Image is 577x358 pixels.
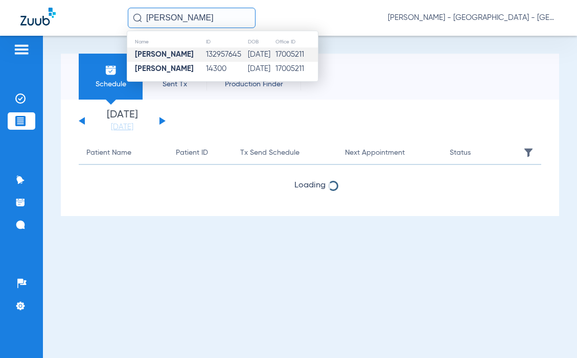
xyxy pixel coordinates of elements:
td: 132957645 [205,47,248,62]
img: hamburger-icon [13,43,30,56]
div: Patient ID [176,147,208,158]
td: 17005211 [275,47,318,62]
div: Patient Name [86,147,131,158]
span: Production Finder [214,79,293,89]
th: ID [205,36,248,47]
a: [DATE] [91,122,153,132]
th: Office ID [275,36,318,47]
div: Patient Name [86,147,160,158]
img: Schedule [105,64,117,76]
td: 14300 [205,62,248,76]
th: Name [127,36,205,47]
img: Zuub Logo [20,8,56,26]
img: filter.svg [523,148,534,158]
li: [DATE] [91,110,153,132]
span: [PERSON_NAME] - [GEOGRAPHIC_DATA] - [GEOGRAPHIC_DATA] | The Super Dentists [388,13,557,23]
div: Status [450,147,511,158]
iframe: Chat Widget [526,309,577,358]
div: Tx Send Schedule [240,147,330,158]
span: Sent Tx [150,79,199,89]
input: Search for patients [128,8,256,28]
div: Next Appointment [345,147,434,158]
span: Schedule [86,79,135,89]
span: Loading [79,180,541,190]
strong: [PERSON_NAME] [135,51,194,58]
td: [DATE] [247,62,275,76]
div: Patient ID [176,147,225,158]
td: 17005211 [275,62,318,76]
strong: [PERSON_NAME] [135,65,194,73]
div: Status [450,147,471,158]
img: Search Icon [133,13,142,22]
td: [DATE] [247,47,275,62]
div: Tx Send Schedule [240,147,299,158]
div: Next Appointment [345,147,405,158]
th: DOB [247,36,275,47]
